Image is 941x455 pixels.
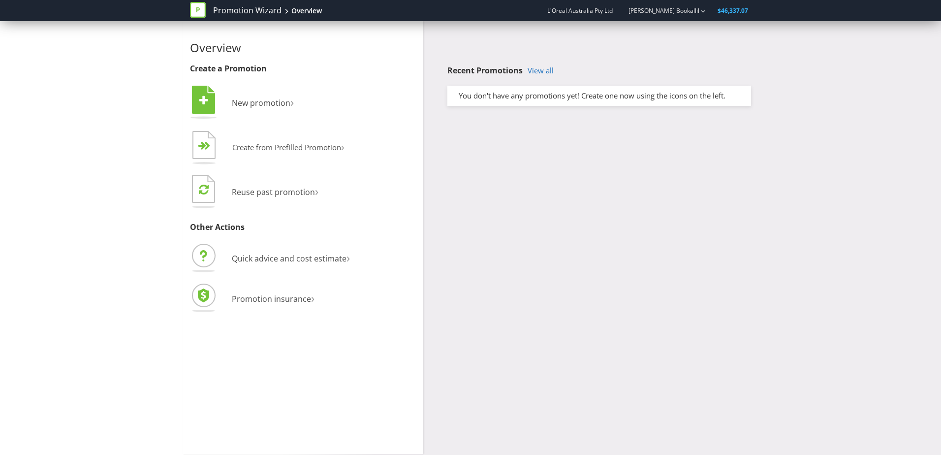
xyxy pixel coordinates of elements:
a: Promotion Wizard [213,5,282,16]
span: › [311,290,314,306]
span: Recent Promotions [447,65,523,76]
span: › [290,94,294,110]
h3: Create a Promotion [190,65,415,73]
div: You don't have any promotions yet! Create one now using the icons on the left. [451,91,747,101]
span: › [341,139,345,154]
span: Promotion insurance [232,293,311,304]
tspan:  [199,184,209,195]
span: $46,337.07 [718,6,748,15]
button: Create from Prefilled Promotion› [190,129,345,168]
tspan:  [204,141,211,151]
h2: Overview [190,41,415,54]
a: Quick advice and cost estimate› [190,253,350,264]
a: Promotion insurance› [190,293,314,304]
h3: Other Actions [190,223,415,232]
div: Overview [291,6,322,16]
span: › [346,249,350,265]
span: › [315,183,318,199]
span: Create from Prefilled Promotion [232,142,341,152]
span: Quick advice and cost estimate [232,253,346,264]
span: Reuse past promotion [232,187,315,197]
span: L'Oreal Australia Pty Ltd [547,6,613,15]
tspan:  [199,95,208,106]
a: View all [528,66,554,75]
span: New promotion [232,97,290,108]
a: [PERSON_NAME] Bookallil [619,6,699,15]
